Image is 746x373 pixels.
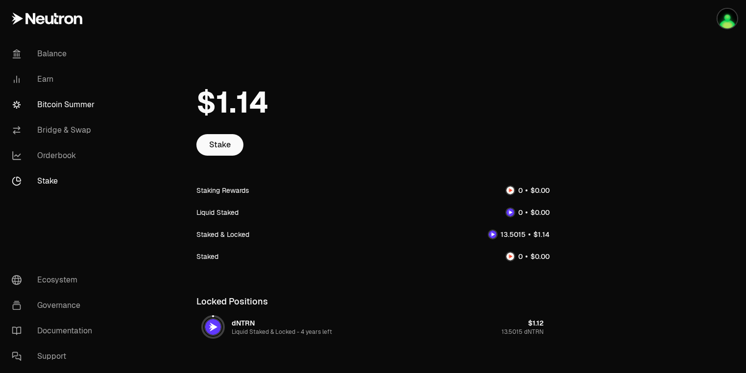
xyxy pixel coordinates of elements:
a: Ecosystem [4,267,106,293]
img: dNTRN Logo [205,319,221,335]
a: Stake [4,168,106,194]
div: Staked [196,252,218,261]
div: Staked & Locked [196,230,249,239]
div: 13.5015 dNTRN [502,328,544,336]
img: NTRN Logo [506,186,514,194]
div: Locked Positions [196,291,550,312]
img: lost seed phrase [718,9,737,28]
img: dNTRN Logo [506,209,514,216]
a: Documentation [4,318,106,344]
span: 4 years left [301,328,332,336]
span: Liquid Staked & Locked - [232,328,301,336]
img: dNTRN Logo [489,231,497,238]
img: NTRN Logo [506,253,514,260]
div: dNTRN [232,318,255,328]
div: $1.12 [528,318,544,328]
a: Bridge & Swap [4,117,106,143]
a: Balance [4,41,106,67]
a: Earn [4,67,106,92]
a: Orderbook [4,143,106,168]
a: Bitcoin Summer [4,92,106,117]
a: Stake [196,134,243,156]
div: Liquid Staked [196,208,239,217]
a: Governance [4,293,106,318]
div: Staking Rewards [196,186,249,195]
a: Support [4,344,106,369]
